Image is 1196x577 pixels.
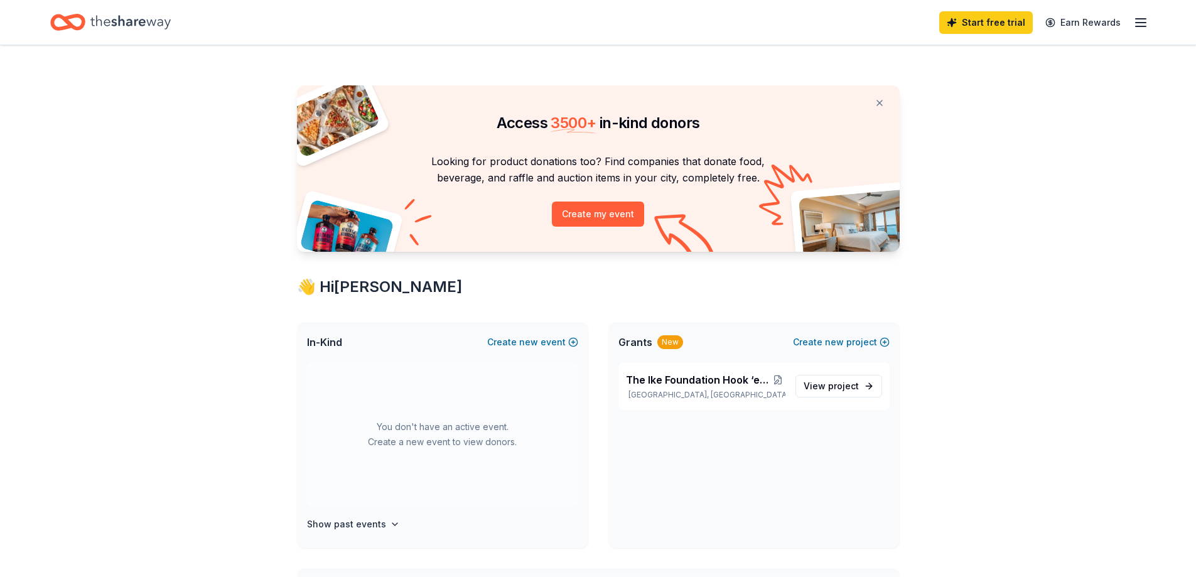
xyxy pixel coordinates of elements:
img: Curvy arrow [654,214,717,261]
div: New [657,335,683,349]
span: The Ike Foundation Hook ‘em Early Kids Fishing Event [626,372,772,387]
span: new [825,335,844,350]
span: project [828,380,859,391]
button: Createnewevent [487,335,578,350]
div: You don't have an active event. Create a new event to view donors. [307,362,578,507]
a: Earn Rewards [1038,11,1128,34]
button: Show past events [307,517,400,532]
span: View [804,379,859,394]
p: [GEOGRAPHIC_DATA], [GEOGRAPHIC_DATA] [626,390,785,400]
span: new [519,335,538,350]
img: Pizza [283,78,380,158]
h4: Show past events [307,517,386,532]
a: View project [795,375,882,397]
button: Create my event [552,202,644,227]
a: Start free trial [939,11,1033,34]
span: 3500 + [551,114,596,132]
p: Looking for product donations too? Find companies that donate food, beverage, and raffle and auct... [312,153,885,186]
button: Createnewproject [793,335,890,350]
span: Grants [618,335,652,350]
span: Access in-kind donors [497,114,700,132]
a: Home [50,8,171,37]
div: 👋 Hi [PERSON_NAME] [297,277,900,297]
span: In-Kind [307,335,342,350]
